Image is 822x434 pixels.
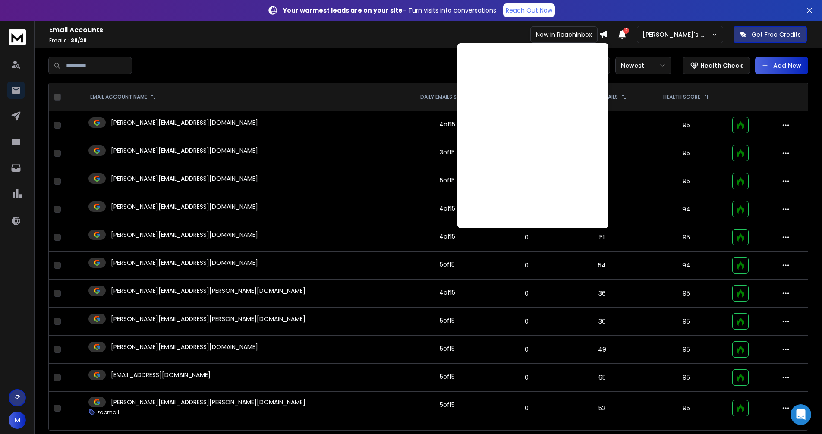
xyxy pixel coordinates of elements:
p: 0 [499,317,554,326]
td: 95 [645,167,727,195]
button: M [9,412,26,429]
p: Get Free Credits [752,30,801,39]
td: 95 [645,111,727,139]
p: [PERSON_NAME]'s Workspace [642,30,712,39]
td: 49 [559,336,646,364]
p: HEALTH SCORE [663,94,700,101]
td: 94 [645,252,727,280]
td: 36 [559,280,646,308]
td: 65 [559,364,646,392]
p: 0 [499,233,554,242]
td: 95 [645,364,727,392]
div: 3 of 15 [440,148,455,157]
img: logo [9,29,26,45]
h1: Email Accounts [49,25,599,35]
p: [PERSON_NAME][EMAIL_ADDRESS][DOMAIN_NAME] [111,230,258,239]
p: [PERSON_NAME][EMAIL_ADDRESS][DOMAIN_NAME] [111,174,258,183]
div: 4 of 15 [439,204,455,213]
button: Add New [755,57,808,74]
p: [PERSON_NAME][EMAIL_ADDRESS][PERSON_NAME][DOMAIN_NAME] [111,398,305,406]
p: zapmail [97,409,119,416]
p: [PERSON_NAME][EMAIL_ADDRESS][DOMAIN_NAME] [111,258,258,267]
td: 94 [645,195,727,223]
div: Open Intercom Messenger [791,404,811,425]
a: Reach Out Now [503,3,555,17]
td: 30 [559,308,646,336]
button: Get Free Credits [734,26,807,43]
td: 95 [645,336,727,364]
p: 0 [499,404,554,412]
p: 0 [499,261,554,270]
span: 28 / 28 [71,37,87,44]
td: 95 [645,139,727,167]
div: New in ReachInbox [530,26,598,43]
div: 4 of 15 [439,232,455,241]
div: 5 of 15 [440,400,455,409]
span: 6 [623,28,629,34]
p: Reach Out Now [506,6,552,15]
div: 5 of 15 [440,260,455,269]
td: 52 [559,392,646,425]
p: 0 [499,289,554,298]
div: 5 of 15 [440,344,455,353]
p: [PERSON_NAME][EMAIL_ADDRESS][DOMAIN_NAME] [111,343,258,351]
p: Health Check [700,61,743,70]
p: 0 [499,373,554,382]
div: 5 of 15 [440,316,455,325]
button: Newest [615,57,671,74]
p: [PERSON_NAME][EMAIL_ADDRESS][PERSON_NAME][DOMAIN_NAME] [111,286,305,295]
td: 95 [645,280,727,308]
p: [PERSON_NAME][EMAIL_ADDRESS][PERSON_NAME][DOMAIN_NAME] [111,314,305,323]
td: 95 [645,308,727,336]
div: 4 of 15 [439,120,455,129]
strong: Your warmest leads are on your site [283,6,403,15]
td: 95 [645,223,727,252]
td: 51 [559,223,646,252]
td: 54 [559,252,646,280]
div: EMAIL ACCOUNT NAME [90,94,156,101]
p: [EMAIL_ADDRESS][DOMAIN_NAME] [111,371,211,379]
p: [PERSON_NAME][EMAIL_ADDRESS][DOMAIN_NAME] [111,146,258,155]
p: Emails : [49,37,599,44]
p: 0 [499,345,554,354]
button: Health Check [683,57,750,74]
p: DAILY EMAILS SENT [420,94,466,101]
p: [PERSON_NAME][EMAIL_ADDRESS][DOMAIN_NAME] [111,202,258,211]
td: 95 [645,392,727,425]
div: 4 of 15 [439,288,455,297]
div: 5 of 15 [440,372,455,381]
p: [PERSON_NAME][EMAIL_ADDRESS][DOMAIN_NAME] [111,118,258,127]
div: 5 of 15 [440,176,455,185]
p: – Turn visits into conversations [283,6,496,15]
